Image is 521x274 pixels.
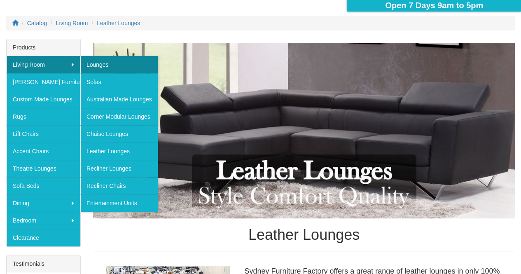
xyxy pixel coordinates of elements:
img: Leather Lounges [93,43,515,219]
a: Sofa Beds [7,177,80,194]
a: Lounges [80,56,158,73]
a: Lift Chairs [7,125,80,143]
a: Living Room [7,56,80,73]
a: Catalog [27,20,47,26]
a: Leather Lounges [97,20,140,26]
a: Living Room [56,20,88,26]
a: Rugs [7,108,80,125]
h1: Leather Lounges [93,227,515,243]
a: Sofas [80,73,158,91]
a: Australian Made Lounges [80,91,158,108]
div: Testimonials [7,255,80,272]
a: [PERSON_NAME] Furniture [7,73,80,91]
a: Bedroom [7,212,80,229]
a: Custom Made Lounges [7,91,80,108]
a: Dining [7,194,80,212]
a: Recliner Lounges [80,160,158,177]
a: Recliner Chairs [80,177,158,194]
a: Clearance [7,229,80,246]
a: Corner Modular Lounges [80,108,158,125]
a: Leather Lounges [80,143,158,160]
a: Entertainment Units [80,194,158,212]
a: Chaise Lounges [80,125,158,143]
a: Accent Chairs [7,143,80,160]
div: Products [7,39,80,56]
a: Theatre Lounges [7,160,80,177]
